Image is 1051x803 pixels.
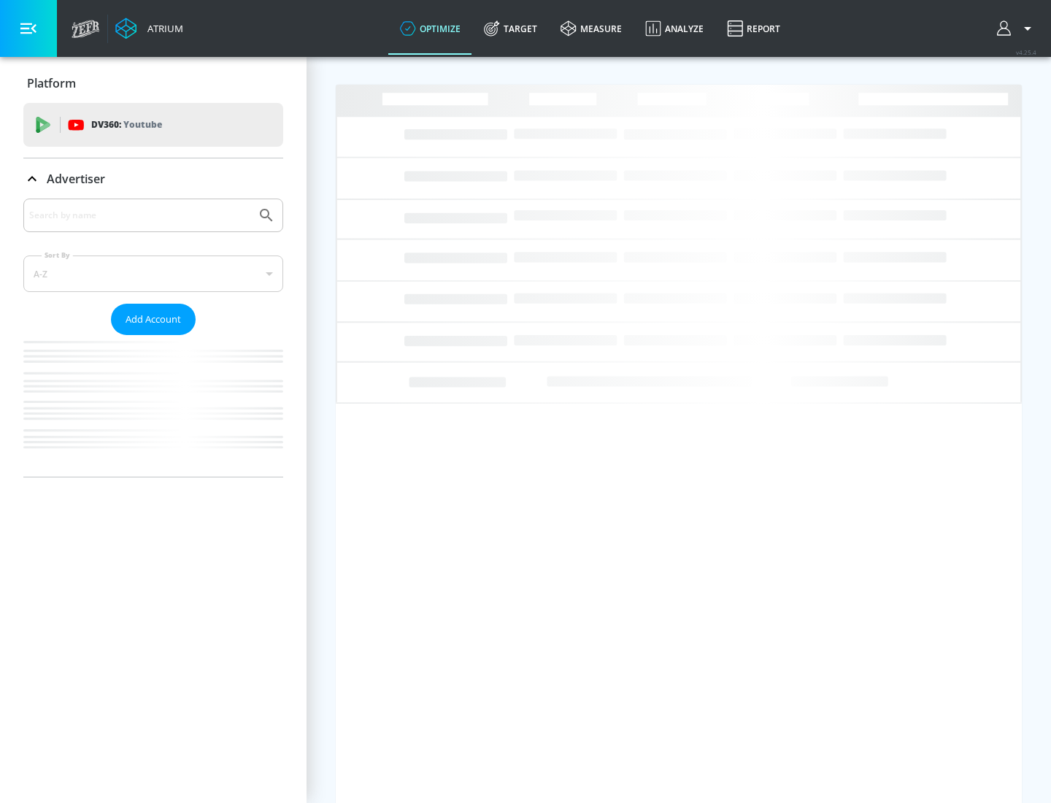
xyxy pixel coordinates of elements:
[23,199,283,477] div: Advertiser
[715,2,792,55] a: Report
[29,206,250,225] input: Search by name
[23,158,283,199] div: Advertiser
[42,250,73,260] label: Sort By
[123,117,162,132] p: Youtube
[1016,48,1036,56] span: v 4.25.4
[126,311,181,328] span: Add Account
[472,2,549,55] a: Target
[23,103,283,147] div: DV360: Youtube
[388,2,472,55] a: optimize
[142,22,183,35] div: Atrium
[549,2,634,55] a: measure
[23,63,283,104] div: Platform
[47,171,105,187] p: Advertiser
[634,2,715,55] a: Analyze
[23,335,283,477] nav: list of Advertiser
[115,18,183,39] a: Atrium
[91,117,162,133] p: DV360:
[27,75,76,91] p: Platform
[111,304,196,335] button: Add Account
[23,255,283,292] div: A-Z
